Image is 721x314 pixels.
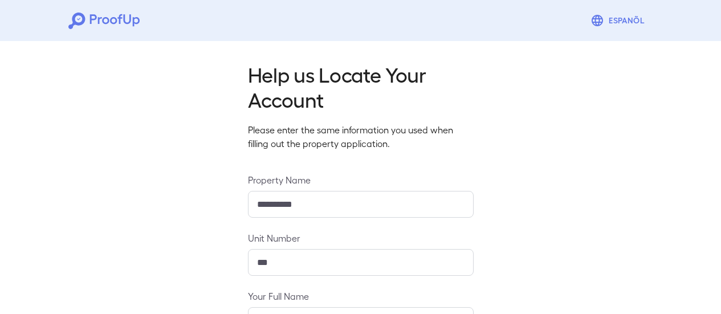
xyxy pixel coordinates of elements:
[248,231,474,244] label: Unit Number
[586,9,653,32] button: Espanõl
[248,62,474,112] h2: Help us Locate Your Account
[248,289,474,303] label: Your Full Name
[248,173,474,186] label: Property Name
[248,123,474,150] p: Please enter the same information you used when filling out the property application.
